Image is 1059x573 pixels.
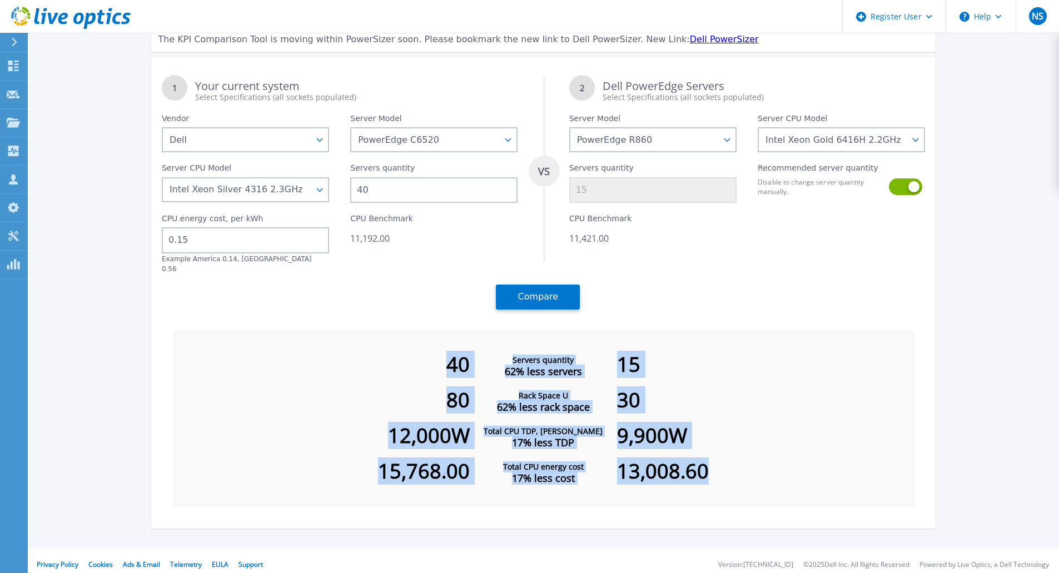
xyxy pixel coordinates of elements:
[470,366,618,377] div: 62% less servers
[195,92,518,103] div: Select Specifications (all sockets populated)
[579,82,584,93] tspan: 2
[158,34,689,44] span: The KPI Comparison Tool is moving within PowerSizer soon. Please bookmark the new link to Dell Po...
[174,412,470,448] div: 12,000 W
[470,461,618,472] div: Total CPU energy cost
[350,233,518,244] div: 11,192.00
[174,377,470,412] div: 80
[617,412,913,448] div: 9,900 W
[569,114,620,127] label: Server Model
[350,214,413,227] label: CPU Benchmark
[37,560,78,569] a: Privacy Policy
[603,81,925,103] div: Dell PowerEdge Servers
[603,92,925,103] div: Select Specifications (all sockets populated)
[758,177,882,196] label: Disable to change server quantity manually.
[569,233,737,244] div: 11,421.00
[162,255,312,273] label: Example America 0.14, [GEOGRAPHIC_DATA] 0.56
[162,114,189,127] label: Vendor
[758,163,878,177] label: Recommended server quantity
[470,401,618,412] div: 62% less rack space
[718,561,793,569] li: Version: [TECHNICAL_ID]
[470,390,618,401] div: Rack Space U
[162,227,329,253] input: 0.00
[690,34,759,44] a: Dell PowerSizer
[617,341,913,377] div: 15
[538,165,550,178] tspan: VS
[195,81,518,103] div: Your current system
[123,560,160,569] a: Ads & Email
[1032,12,1043,21] span: NS
[569,214,632,227] label: CPU Benchmark
[803,561,909,569] li: © 2025 Dell Inc. All Rights Reserved
[350,163,415,177] label: Servers quantity
[470,472,618,484] div: 17% less cost
[470,437,618,448] div: 17% less TDP
[470,355,618,366] div: Servers quantity
[919,561,1049,569] li: Powered by Live Optics, a Dell Technology
[617,448,913,484] div: 13,008.60
[170,560,202,569] a: Telemetry
[350,114,401,127] label: Server Model
[162,214,263,227] label: CPU energy cost, per kWh
[88,560,113,569] a: Cookies
[172,82,177,93] tspan: 1
[496,285,580,310] button: Compare
[569,163,634,177] label: Servers quantity
[617,377,913,412] div: 30
[470,426,618,437] div: Total CPU TDP, [PERSON_NAME]
[174,448,470,484] div: 15,768.00
[238,560,263,569] a: Support
[758,114,827,127] label: Server CPU Model
[174,341,470,377] div: 40
[212,560,228,569] a: EULA
[162,163,231,177] label: Server CPU Model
